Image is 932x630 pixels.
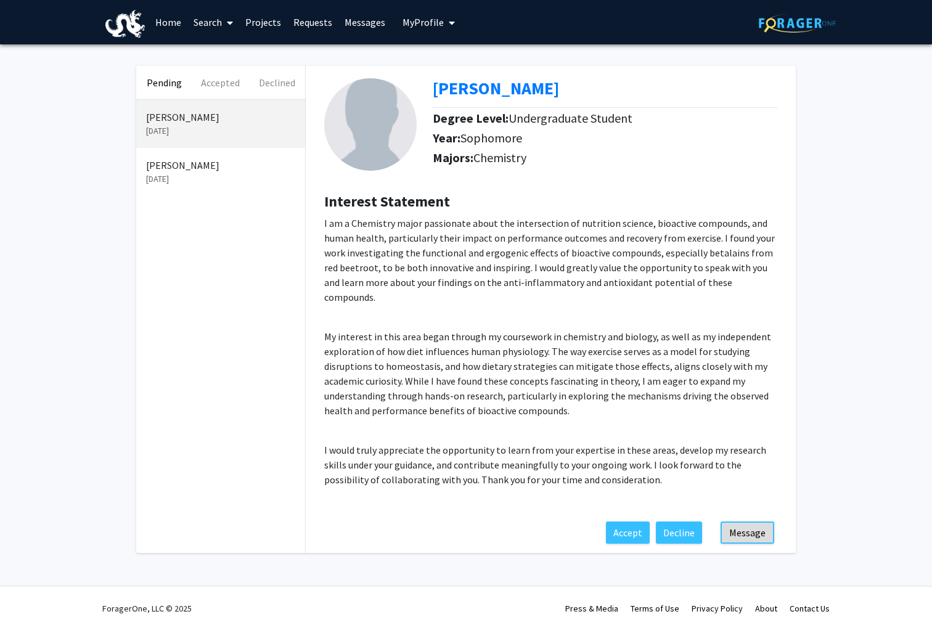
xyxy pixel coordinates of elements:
b: Degree Level: [433,110,509,126]
a: Opens in a new tab [433,77,559,99]
button: Accept [606,522,650,544]
p: [DATE] [146,173,295,186]
img: Profile Picture [324,78,417,171]
a: Messages [338,1,391,44]
img: ForagerOne Logo [759,14,836,33]
a: Privacy Policy [692,603,743,614]
span: Sophomore [460,130,522,145]
a: Contact Us [790,603,830,614]
p: [DATE] [146,125,295,137]
p: [PERSON_NAME] [146,110,295,125]
button: Accepted [192,66,248,99]
div: ForagerOne, LLC © 2025 [102,587,192,630]
b: Year: [433,130,460,145]
b: [PERSON_NAME] [433,77,559,99]
a: Requests [287,1,338,44]
p: My interest in this area began through my coursework in chemistry and biology, as well as my inde... [324,329,777,418]
a: Projects [239,1,287,44]
button: Decline [656,522,702,544]
span: Undergraduate Student [509,110,632,126]
a: Terms of Use [631,603,679,614]
a: Search [187,1,239,44]
a: Home [149,1,187,44]
button: Pending [136,66,192,99]
button: Declined [249,66,305,99]
a: About [755,603,777,614]
button: Message [721,522,774,544]
iframe: Chat [9,575,52,621]
img: Drexel University Logo [105,10,145,38]
a: Press & Media [565,603,618,614]
p: [PERSON_NAME] [146,158,295,173]
span: My Profile [403,16,444,28]
p: I would truly appreciate the opportunity to learn from your expertise in these areas, develop my ... [324,443,777,487]
span: Chemistry [473,150,526,165]
b: Interest Statement [324,192,450,211]
p: I am a Chemistry major passionate about the intersection of nutrition science, bioactive compound... [324,216,777,305]
b: Majors: [433,150,473,165]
